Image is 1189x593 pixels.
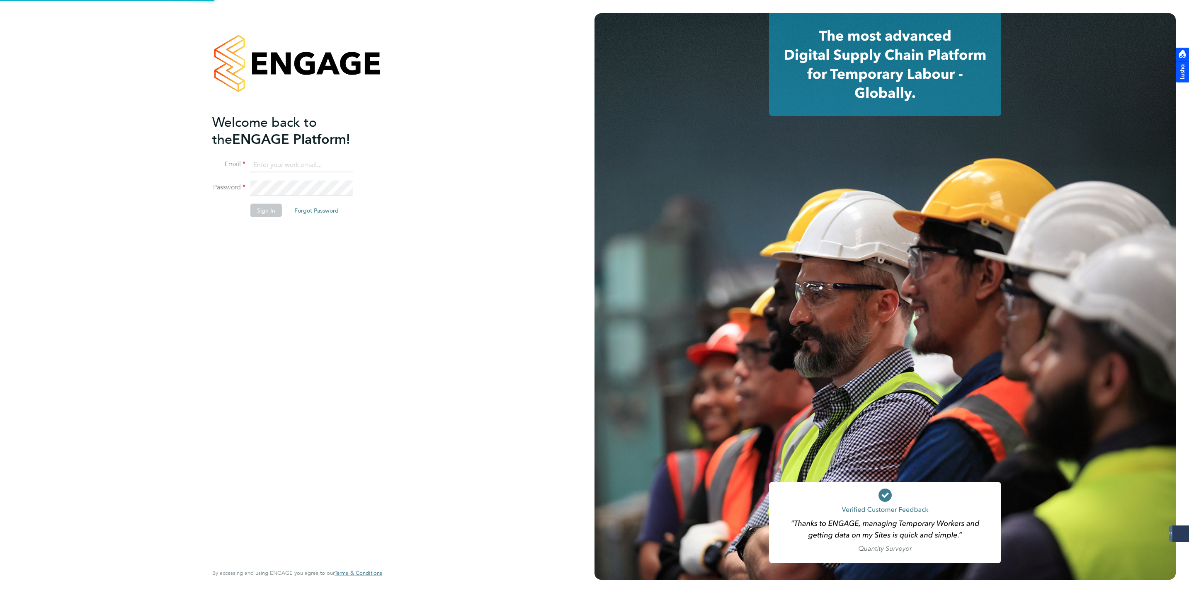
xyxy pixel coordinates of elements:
span: Welcome back to the [212,114,317,147]
a: Terms & Conditions [335,570,382,576]
span: By accessing and using ENGAGE you agree to our [212,569,382,576]
input: Enter your work email... [250,157,353,172]
label: Email [212,160,245,169]
h2: ENGAGE Platform! [212,114,374,148]
label: Password [212,183,245,192]
button: Forgot Password [288,204,345,217]
button: Sign In [250,204,282,217]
